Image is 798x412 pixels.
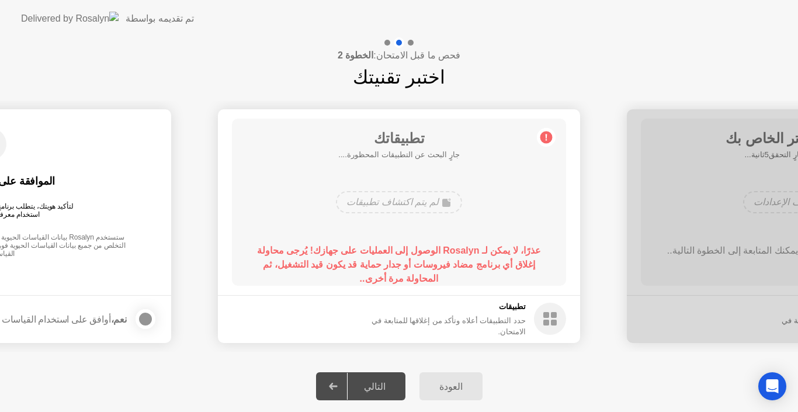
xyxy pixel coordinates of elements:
img: Delivered by Rosalyn [21,12,119,25]
div: Open Intercom Messenger [758,372,786,400]
h4: فحص ما قبل الامتحان: [338,49,460,63]
div: تم تقديمه بواسطة [126,12,194,26]
div: لم يتم اكتشاف تطبيقات [336,191,462,213]
h5: جارٍ البحث عن التطبيقات المحظورة.... [338,149,460,161]
b: عذرًا، لا يمكن لـ Rosalyn الوصول إلى العمليات على جهازك! يُرجى محاولة إغلاق أي برنامج مضاد فيروسا... [257,245,541,283]
button: التالي [316,372,405,400]
div: حدد التطبيقات أعلاه وتأكد من إغلاقها للمتابعة في الامتحان. [349,315,526,337]
h1: تطبيقاتك [338,128,460,149]
button: العودة [419,372,483,400]
div: العودة [423,381,479,392]
h1: اختبر تقنيتك [353,63,445,91]
div: التالي [348,381,402,392]
strong: نعم، [111,314,127,324]
h5: تطبيقات [349,301,526,313]
b: الخطوة 2 [338,50,373,60]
